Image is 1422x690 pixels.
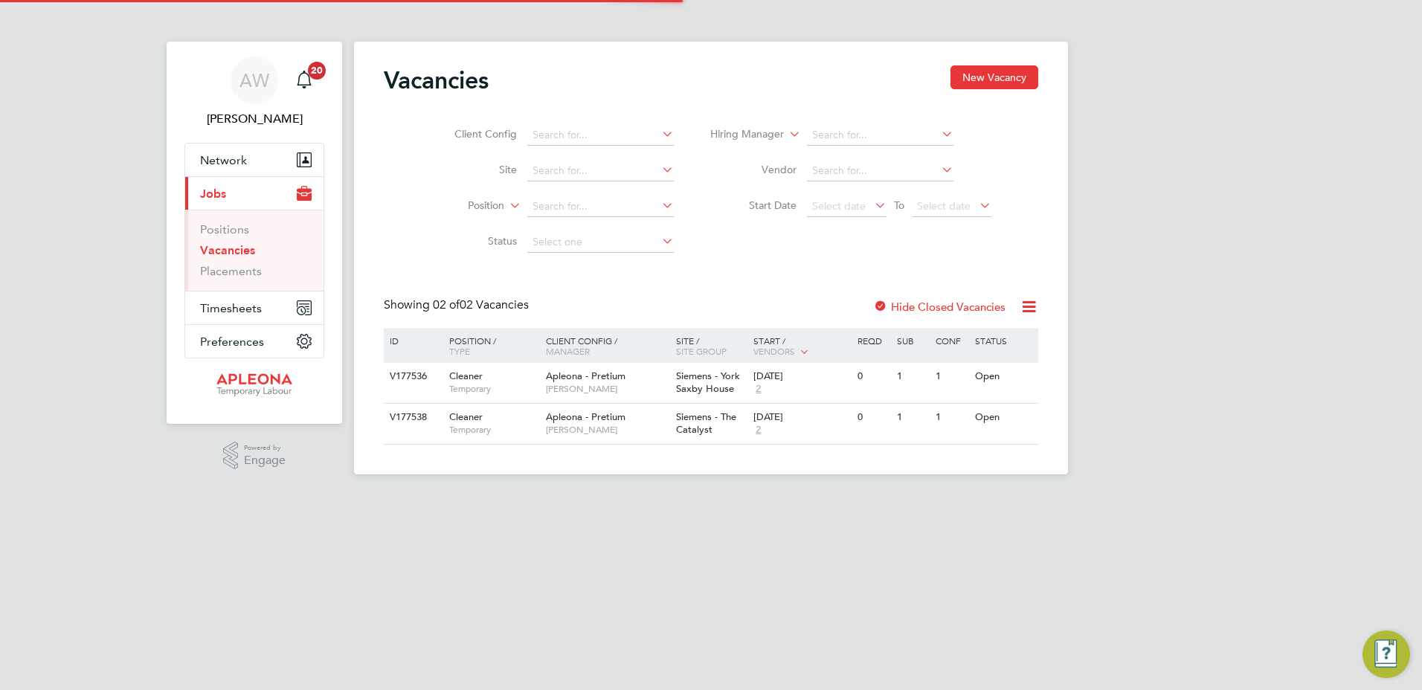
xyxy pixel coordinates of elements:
button: New Vacancy [950,65,1038,89]
div: Open [971,404,1036,431]
div: Start / [750,328,854,365]
span: Temporary [449,383,538,395]
label: Hiring Manager [698,127,784,142]
label: Status [431,234,517,248]
label: Start Date [711,199,797,212]
div: Open [971,363,1036,390]
a: Powered byEngage [223,442,286,470]
label: Site [431,163,517,176]
label: Client Config [431,127,517,141]
input: Search for... [807,161,953,181]
div: 0 [854,404,892,431]
div: 1 [893,404,932,431]
label: Vendor [711,163,797,176]
span: Network [200,153,247,167]
span: 20 [308,62,326,80]
input: Search for... [527,161,674,181]
div: Reqd [854,328,892,353]
input: Search for... [527,196,674,217]
span: Engage [244,454,286,467]
label: Position [419,199,504,213]
span: Jobs [200,187,226,201]
div: [DATE] [753,411,850,424]
img: apleona-logo-retina.png [216,373,292,397]
div: 0 [854,363,892,390]
a: Go to home page [184,373,324,397]
div: Jobs [185,210,324,291]
div: V177536 [386,363,438,390]
button: Timesheets [185,291,324,324]
span: Preferences [200,335,264,349]
a: Placements [200,264,262,278]
nav: Main navigation [167,42,342,424]
div: Showing [384,297,532,313]
span: Cleaner [449,370,483,382]
div: Site / [672,328,750,364]
span: Select date [917,199,971,213]
div: V177538 [386,404,438,431]
span: [PERSON_NAME] [546,383,669,395]
a: AW[PERSON_NAME] [184,57,324,128]
div: Sub [893,328,932,353]
span: Cleaner [449,410,483,423]
span: Manager [546,345,590,357]
a: 20 [289,57,319,104]
input: Select one [527,232,674,253]
span: 2 [753,383,763,396]
span: Angela Williams [184,110,324,128]
h2: Vacancies [384,65,489,95]
span: Apleona - Pretium [546,410,625,423]
label: Hide Closed Vacancies [873,300,1006,314]
span: Type [449,345,470,357]
span: 2 [753,424,763,436]
span: Select date [812,199,866,213]
span: Site Group [676,345,727,357]
span: Siemens - The Catalyst [676,410,736,436]
span: 02 of [433,297,460,312]
div: ID [386,328,438,353]
span: 02 Vacancies [433,297,529,312]
div: Status [971,328,1036,353]
input: Search for... [807,125,953,146]
span: Timesheets [200,301,262,315]
span: [PERSON_NAME] [546,424,669,436]
a: Vacancies [200,243,255,257]
div: Position / [438,328,542,364]
button: Preferences [185,325,324,358]
div: 1 [893,363,932,390]
div: 1 [932,404,971,431]
div: Client Config / [542,328,672,364]
span: To [889,196,909,215]
button: Engage Resource Center [1363,631,1410,678]
a: Positions [200,222,249,236]
input: Search for... [527,125,674,146]
span: Siemens - York Saxby House [676,370,740,395]
button: Jobs [185,177,324,210]
span: Vendors [753,345,795,357]
span: Powered by [244,442,286,454]
div: [DATE] [753,370,850,383]
button: Network [185,144,324,176]
div: 1 [932,363,971,390]
div: Conf [932,328,971,353]
span: Temporary [449,424,538,436]
span: Apleona - Pretium [546,370,625,382]
span: AW [239,71,269,90]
